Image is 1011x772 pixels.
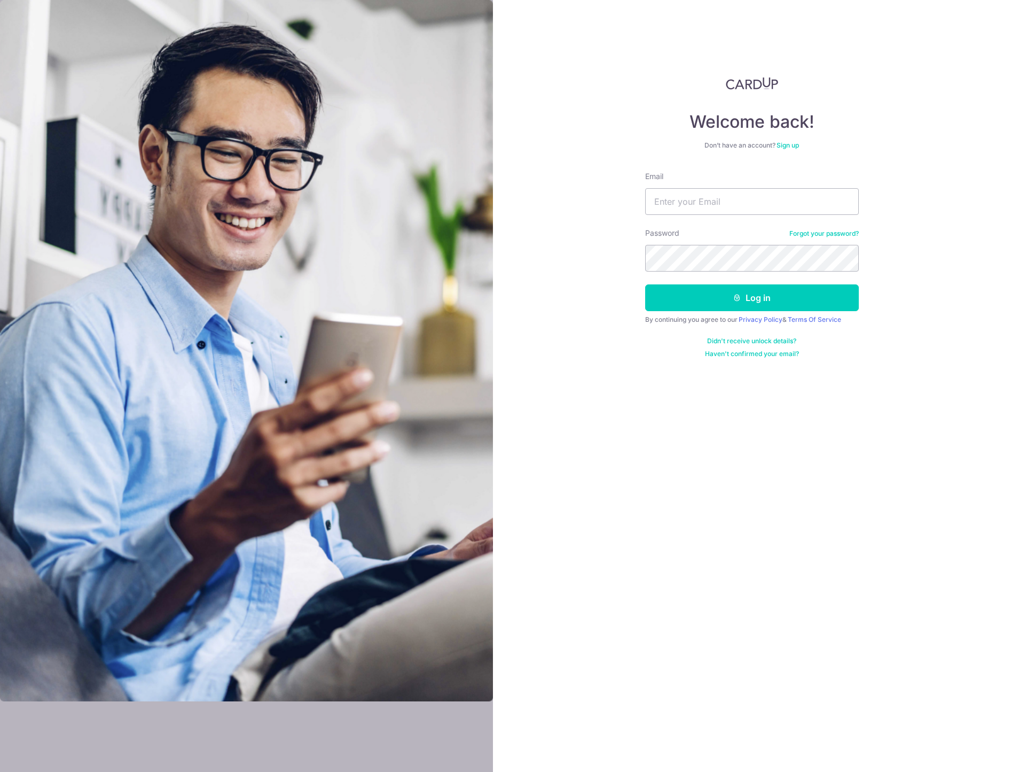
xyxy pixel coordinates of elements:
a: Privacy Policy [739,315,782,323]
button: Log in [645,284,859,311]
a: Forgot your password? [789,229,859,238]
img: CardUp Logo [726,77,778,90]
label: Password [645,228,679,238]
a: Sign up [777,141,799,149]
div: Don’t have an account? [645,141,859,150]
h4: Welcome back! [645,111,859,133]
a: Didn't receive unlock details? [707,337,796,345]
a: Terms Of Service [788,315,841,323]
a: Haven't confirmed your email? [705,350,799,358]
div: By continuing you agree to our & [645,315,859,324]
label: Email [645,171,663,182]
input: Enter your Email [645,188,859,215]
